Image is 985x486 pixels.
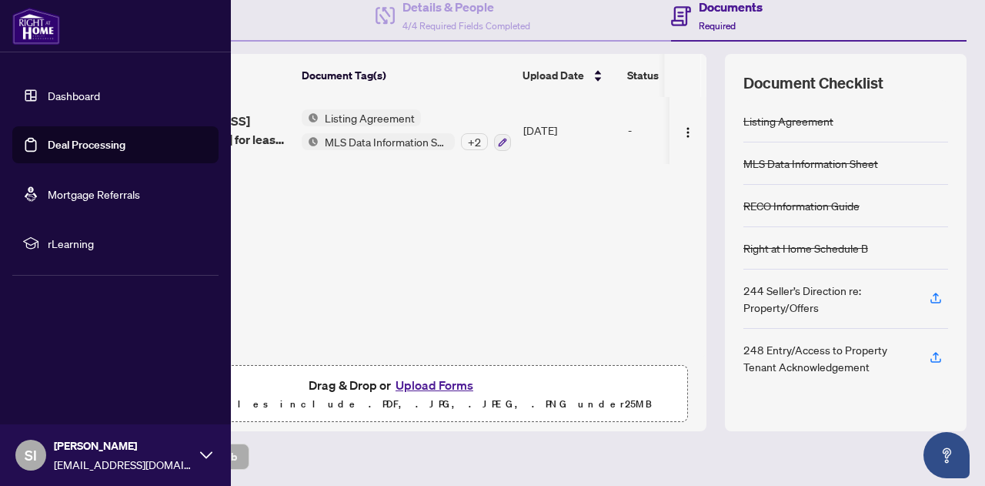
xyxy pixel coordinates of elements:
[302,109,319,126] img: Status Icon
[99,366,687,423] span: Drag & Drop orUpload FormsSupported files include .PDF, .JPG, .JPEG, .PNG under25MB
[676,118,700,142] button: Logo
[12,8,60,45] img: logo
[743,112,833,129] div: Listing Agreement
[48,235,208,252] span: rLearning
[628,122,746,139] div: -
[48,138,125,152] a: Deal Processing
[743,155,878,172] div: MLS Data Information Sheet
[48,89,100,102] a: Dashboard
[309,375,478,395] span: Drag & Drop or
[743,240,868,256] div: Right at Home Schedule B
[743,197,860,214] div: RECO Information Guide
[621,54,752,97] th: Status
[743,341,911,375] div: 248 Entry/Access to Property Tenant Acknowledgement
[54,437,192,454] span: [PERSON_NAME]
[319,109,421,126] span: Listing Agreement
[48,187,140,201] a: Mortgage Referrals
[516,54,621,97] th: Upload Date
[627,67,659,84] span: Status
[743,282,911,316] div: 244 Seller’s Direction re: Property/Offers
[699,20,736,32] span: Required
[923,432,970,478] button: Open asap
[391,375,478,395] button: Upload Forms
[743,72,883,94] span: Document Checklist
[523,67,584,84] span: Upload Date
[517,97,622,163] td: [DATE]
[109,395,678,414] p: Supported files include .PDF, .JPG, .JPEG, .PNG under 25 MB
[302,133,319,150] img: Status Icon
[54,456,192,473] span: [EMAIL_ADDRESS][DOMAIN_NAME]
[682,126,694,139] img: Logo
[461,133,488,150] div: + 2
[25,444,37,466] span: SI
[302,109,511,151] button: Status IconListing AgreementStatus IconMLS Data Information Sheet+2
[295,54,516,97] th: Document Tag(s)
[319,133,455,150] span: MLS Data Information Sheet
[402,20,530,32] span: 4/4 Required Fields Completed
